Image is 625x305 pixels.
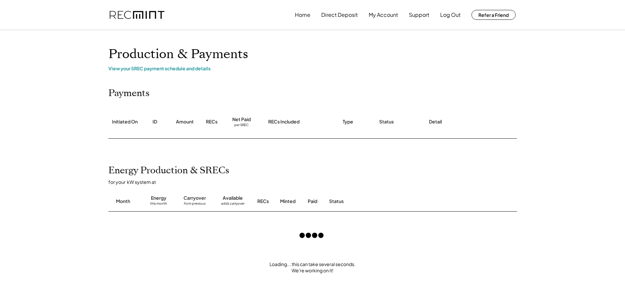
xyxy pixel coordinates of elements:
[221,201,244,208] div: adds carryover
[206,119,217,125] div: RECs
[108,165,229,176] h2: Energy Production & SRECs
[429,119,442,125] div: Detail
[184,201,206,208] div: from previous
[369,8,398,21] button: My Account
[295,8,310,21] button: Home
[257,198,269,205] div: RECs
[116,198,130,205] div: Month
[102,261,524,274] div: Loading... this can take several seconds. We're working on it!
[108,88,150,99] h2: Payments
[108,65,517,71] div: View your SREC payment schedule and details
[234,123,249,128] div: per SREC
[108,47,517,62] h1: Production & Payments
[108,179,524,185] div: for your kW system at
[409,8,429,21] button: Support
[151,195,166,201] div: Energy
[150,201,167,208] div: this month
[379,119,394,125] div: Status
[268,119,299,125] div: RECs Included
[308,198,317,205] div: Paid
[223,195,243,201] div: Available
[153,119,157,125] div: ID
[112,119,138,125] div: Initiated On
[184,195,206,201] div: Carryover
[110,11,164,19] img: recmint-logotype%403x.png
[232,116,251,123] div: Net Paid
[329,198,441,205] div: Status
[321,8,358,21] button: Direct Deposit
[280,198,296,205] div: Minted
[471,10,516,20] button: Refer a Friend
[176,119,194,125] div: Amount
[440,8,461,21] button: Log Out
[343,119,353,125] div: Type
